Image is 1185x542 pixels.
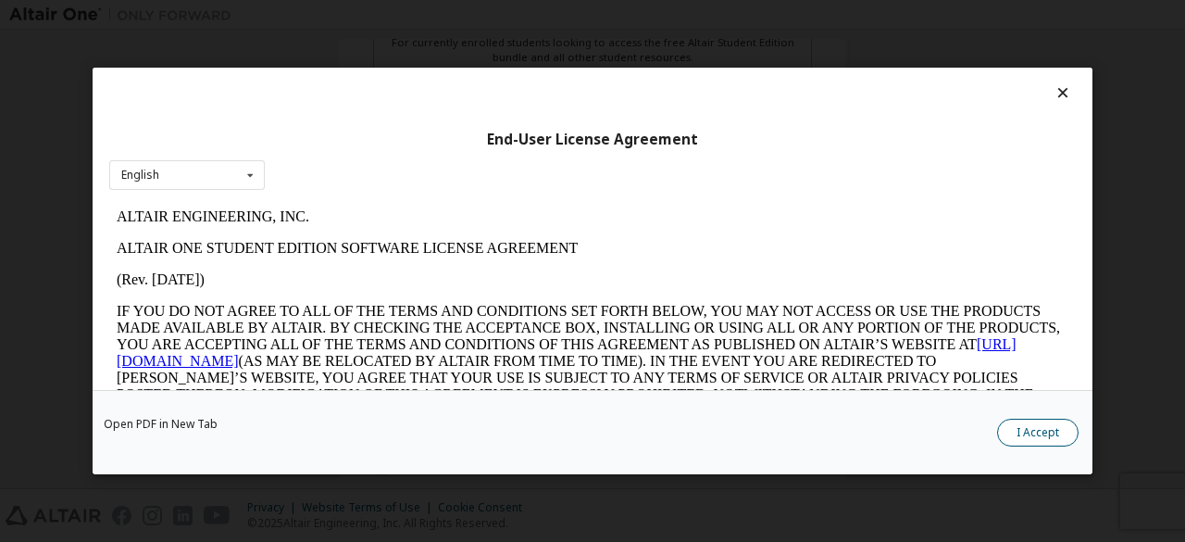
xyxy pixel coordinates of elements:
[7,7,959,24] p: ALTAIR ENGINEERING, INC.
[997,419,1079,447] button: I Accept
[7,135,907,168] a: [URL][DOMAIN_NAME]
[104,419,218,430] a: Open PDF in New Tab
[109,131,1076,149] div: End-User License Agreement
[7,70,959,87] p: (Rev. [DATE])
[7,39,959,56] p: ALTAIR ONE STUDENT EDITION SOFTWARE LICENSE AGREEMENT
[121,170,159,181] div: English
[7,102,959,252] p: IF YOU DO NOT AGREE TO ALL OF THE TERMS AND CONDITIONS SET FORTH BELOW, YOU MAY NOT ACCESS OR USE...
